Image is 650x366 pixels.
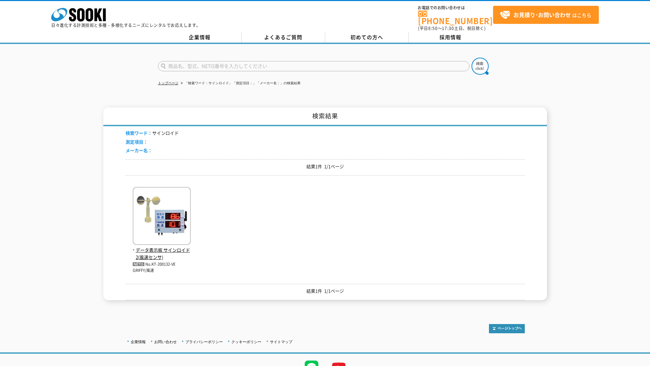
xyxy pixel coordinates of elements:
p: GRIFFY/風速 [133,268,191,274]
span: 17:30 [442,25,454,31]
span: 測定項目： [126,138,148,145]
span: 初めての方へ [350,33,383,41]
a: 採用情報 [409,32,492,43]
a: 初めての方へ [325,32,409,43]
li: サインロイド [126,130,179,137]
a: プライバシーポリシー [185,340,223,344]
input: 商品名、型式、NETIS番号を入力してください [158,61,470,71]
span: はこちら [500,10,591,20]
a: お見積り･お問い合わせはこちら [493,6,599,24]
a: クッキーポリシー [231,340,261,344]
a: 企業情報 [158,32,242,43]
span: お電話でのお問い合わせは [418,6,493,10]
a: よくあるご質問 [242,32,325,43]
span: データ表示板 サインロイド2(風速センサ) [133,247,191,261]
img: btn_search.png [472,58,489,75]
a: トップページ [158,81,178,85]
a: 企業情報 [131,340,146,344]
a: お問い合わせ [154,340,177,344]
p: No.KT-200132-VE [133,261,191,268]
strong: お見積り･お問い合わせ [514,11,571,19]
img: サインロイド2(風速センサ) [133,187,191,247]
p: 結果1件 1/1ページ [126,163,525,170]
span: (平日 ～ 土日、祝日除く) [418,25,486,31]
a: サイトマップ [270,340,292,344]
span: 8:50 [428,25,438,31]
span: 検索ワード： [126,130,152,136]
img: トップページへ [489,324,525,333]
li: 「検索ワード：サインロイド」「測定項目：」「メーカー名：」の検索結果 [179,80,301,87]
a: データ表示板 サインロイド2(風速センサ) [133,239,191,261]
p: 日々進化する計測技術と多種・多様化するニーズにレンタルでお応えします。 [51,23,201,27]
p: 結果1件 1/1ページ [126,288,525,295]
h1: 検索結果 [103,107,547,126]
span: メーカー名： [126,147,152,153]
a: [PHONE_NUMBER] [418,11,493,25]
